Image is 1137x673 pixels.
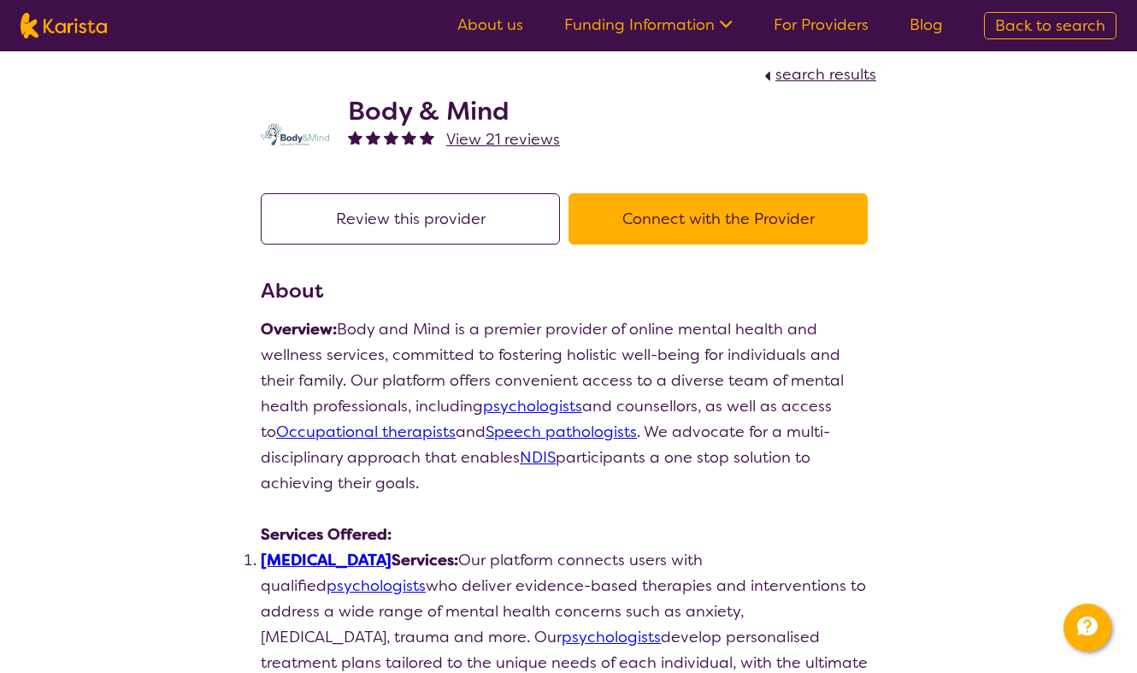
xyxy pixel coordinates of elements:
[261,316,876,496] p: Body and Mind is a premier provider of online mental health and wellness services, committed to f...
[568,209,876,229] a: Connect with the Provider
[1063,604,1111,652] button: Channel Menu
[562,627,661,647] a: psychologists
[775,64,876,85] span: search results
[457,15,523,35] a: About us
[348,96,560,127] h2: Body & Mind
[261,275,876,306] h3: About
[486,422,637,442] a: Speech pathologists
[21,13,107,38] img: Karista logo
[261,550,458,570] strong: Services:
[384,130,398,145] img: fullstar
[564,15,733,35] a: Funding Information
[446,127,560,152] a: View 21 reviews
[774,15,869,35] a: For Providers
[261,123,329,145] img: qmpolprhjdhzpcuekzqg.svg
[984,12,1116,39] a: Back to search
[520,447,556,468] a: NDIS
[446,129,560,150] span: View 21 reviews
[483,396,582,416] a: psychologists
[910,15,943,35] a: Blog
[402,130,416,145] img: fullstar
[276,422,456,442] a: Occupational therapists
[366,130,380,145] img: fullstar
[327,576,426,596] a: psychologists
[420,130,434,145] img: fullstar
[995,15,1105,36] span: Back to search
[568,193,868,245] button: Connect with the Provider
[261,319,337,339] strong: Overview:
[261,193,560,245] button: Review this provider
[261,550,392,570] a: [MEDICAL_DATA]
[348,130,362,145] img: fullstar
[261,524,392,545] strong: Services Offered:
[261,209,568,229] a: Review this provider
[760,64,876,85] a: search results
